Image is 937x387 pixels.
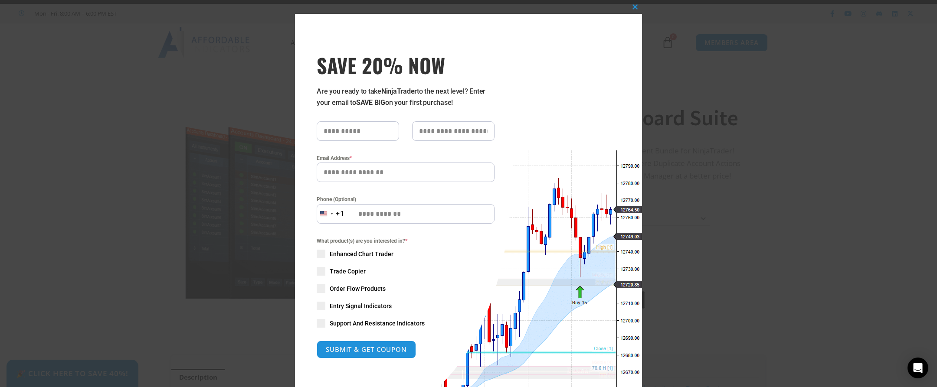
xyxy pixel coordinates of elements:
div: Open Intercom Messenger [908,358,928,378]
label: Phone (Optional) [317,195,495,204]
button: SUBMIT & GET COUPON [317,341,416,358]
label: Trade Copier [317,267,495,276]
span: Trade Copier [330,267,366,276]
button: Selected country [317,204,344,224]
span: Entry Signal Indicators [330,302,392,310]
label: Support And Resistance Indicators [317,319,495,328]
label: Order Flow Products [317,284,495,293]
span: SAVE 20% NOW [317,53,495,77]
span: Support And Resistance Indicators [330,319,425,328]
span: What product(s) are you interested in? [317,237,495,245]
span: Enhanced Chart Trader [330,250,393,258]
label: Entry Signal Indicators [317,302,495,310]
label: Email Address [317,154,495,163]
span: Order Flow Products [330,284,386,293]
strong: SAVE BIG [356,98,385,107]
div: +1 [336,208,344,220]
p: Are you ready to take to the next level? Enter your email to on your first purchase! [317,86,495,108]
strong: NinjaTrader [381,87,417,95]
label: Enhanced Chart Trader [317,250,495,258]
